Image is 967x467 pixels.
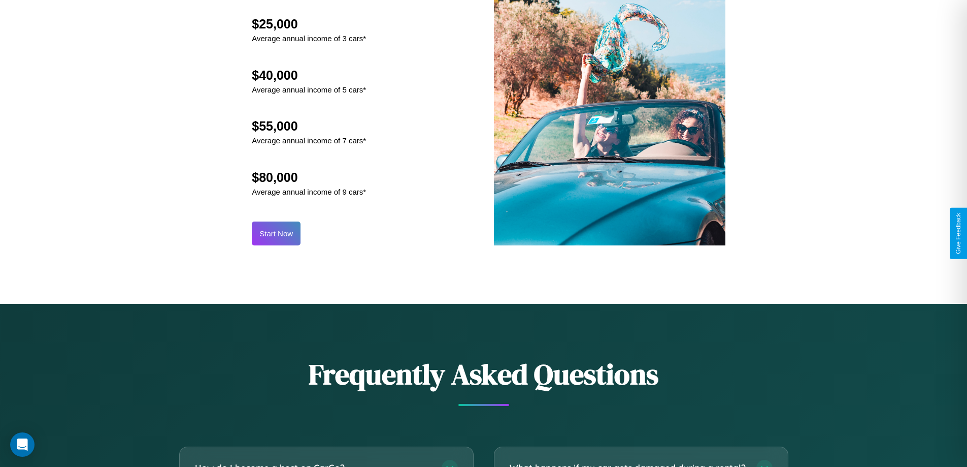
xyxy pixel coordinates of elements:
[252,134,366,147] p: Average annual income of 7 cars*
[252,222,301,245] button: Start Now
[252,185,366,199] p: Average annual income of 9 cars*
[252,119,366,134] h2: $55,000
[955,213,962,254] div: Give Feedback
[252,68,366,83] h2: $40,000
[252,17,366,32] h2: $25,000
[179,355,788,394] h2: Frequently Asked Questions
[252,170,366,185] h2: $80,000
[252,32,366,45] p: Average annual income of 3 cars*
[252,83,366,97] p: Average annual income of 5 cars*
[10,432,35,457] div: Open Intercom Messenger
